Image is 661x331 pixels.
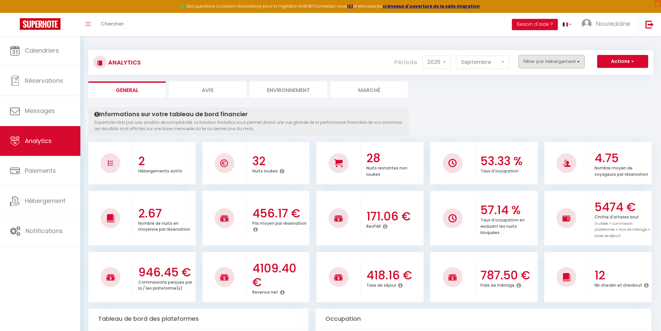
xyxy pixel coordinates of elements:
p: Commissions perçues par la / les plateforme(s) [138,278,192,291]
a: ICI [347,3,353,9]
p: Frais de ménage [480,281,515,288]
p: Nuits restantes non louées [366,164,407,177]
h3: 418.16 € [366,268,422,282]
img: NO IMAGE [562,214,571,222]
div: Tableau de bord des plateformes [88,308,309,329]
p: Prix moyen par réservation [252,219,307,226]
span: Messages [25,107,55,115]
span: Chercher [101,20,124,27]
span: Calendriers [25,46,59,55]
h3: 787.50 € [480,268,536,282]
a: créneaux d'ouverture de la salle migration [383,3,480,9]
h3: 57.14 % [480,203,536,217]
h3: 2.67 [138,207,194,220]
span: (nuitées + commission plateformes + frais de ménage + taxes de séjour) [595,221,650,239]
a: Chercher [96,13,129,36]
h3: 53.33 % [480,154,536,168]
p: Revenus net [252,288,278,295]
button: Actions [597,55,648,68]
p: Taxe de séjour [366,281,396,288]
img: Super Booking [20,18,61,30]
span: Hébergement [25,197,65,205]
span: Analytics [25,137,52,145]
p: Nombre de nuits en moyenne par réservation [138,219,190,232]
p: Nb checkin et checkout [595,281,642,288]
li: Environnement [250,81,327,98]
h3: 12 [595,268,650,282]
img: ... [582,19,592,29]
p: Nombre moyen de voyageurs par réservation [595,164,648,177]
h3: 28 [366,151,422,165]
label: Période [394,55,417,70]
h3: 2 [138,154,194,168]
p: Nuits louées [252,167,278,174]
p: Superhote n'est pas une solution de comptabilité. La fonction Analytics vous permet d'avoir une v... [94,119,403,132]
a: ... Noureddine [577,13,639,36]
img: NO IMAGE [448,214,457,222]
h3: 456.17 € [252,207,308,220]
p: Taux d'occupation [480,167,518,174]
button: Filtrer par hébergement [518,55,585,68]
p: Hébergements actifs [138,167,182,174]
span: Réservations [25,76,63,85]
button: Ouvrir le widget de chat LiveChat [5,3,25,23]
h3: 32 [252,154,308,168]
button: Besoin d'aide ? [512,19,558,30]
p: Taux d'occupation en excluant les nuits bloquées [480,216,525,235]
p: RevPAR [366,222,381,229]
li: Avis [169,81,246,98]
div: Occupation [315,308,651,329]
img: logout [645,20,654,28]
h3: Analytics [106,55,141,70]
img: NO IMAGE [108,161,113,166]
h3: 4109.40 € [252,261,308,289]
h3: 946.45 € [138,265,194,279]
span: Noureddine [596,20,630,28]
h4: Informations sur votre tableau de bord financier [94,111,403,118]
li: General [88,81,166,98]
p: Chiffre d'affaires brut [595,213,650,239]
h3: 4.75 [595,151,650,165]
span: Paiements [25,166,56,175]
li: Marché [330,81,408,98]
span: Notifications [25,227,63,235]
h3: 171.06 € [366,210,422,223]
h3: 5474 € [595,200,650,214]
